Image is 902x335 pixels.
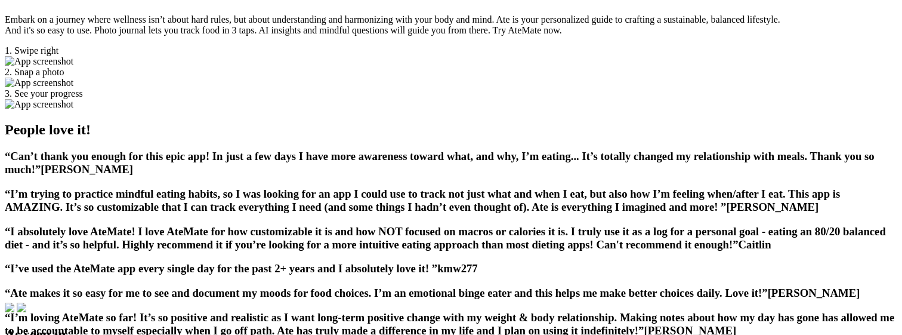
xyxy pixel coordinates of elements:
[17,303,26,312] img: badge-download-google.png
[5,99,73,110] img: App screenshot
[5,303,14,312] img: badge-download-apple.svg
[5,14,897,36] p: Embark on a journey where wellness isn’t about hard rules, but about understanding and harmonizin...
[768,287,860,299] span: [PERSON_NAME]
[5,88,897,99] div: 3. See your progress
[5,45,897,56] div: 1. Swipe right
[5,78,73,88] img: App screenshot
[5,122,897,138] h2: People love it!
[41,163,133,176] span: [PERSON_NAME]
[437,262,478,275] span: kmw277
[5,262,897,275] h3: “I’ve used the AteMate app every single day for the past 2+ years and I absolutely love it! ”
[5,150,897,176] h3: “Can’t thank you enough for this epic app! In just a few days I have more awareness toward what, ...
[5,225,897,251] h3: “I absolutely love AteMate! I love AteMate for how customizable it is and how NOT focused on macr...
[726,201,818,213] span: [PERSON_NAME]
[739,238,771,251] span: Caitlin
[5,287,897,300] h3: “Ate makes it so easy for me to see and document my moods for food choices. I’m an emotional bing...
[5,56,73,67] img: App screenshot
[5,188,897,214] h3: “I’m trying to practice mindful eating habits, so I was looking for an app I could use to track n...
[5,67,897,78] div: 2. Snap a photo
